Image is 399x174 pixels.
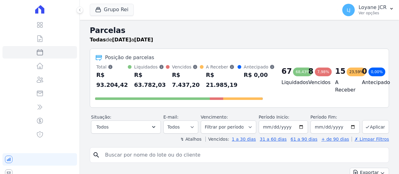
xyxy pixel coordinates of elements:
[90,37,106,43] strong: Todas
[172,64,200,70] div: Vencidos
[134,37,153,43] strong: [DATE]
[206,64,238,70] div: A Receber
[308,79,325,86] h4: Vencidos
[112,37,131,43] strong: [DATE]
[291,137,317,142] a: 61 a 90 dias
[337,1,399,19] button: LJ Loyane JCR Ver opções
[362,120,389,134] button: Aplicar
[93,151,100,159] i: search
[172,70,200,90] div: R$ 7.437,20
[205,137,229,142] label: Vencidos:
[368,68,385,76] div: 0,00%
[281,79,298,86] h4: Liquidados
[101,149,386,161] input: Buscar por nome do lote ou do cliente
[352,137,389,142] a: ✗ Limpar Filtros
[96,123,108,131] span: Todos
[308,66,314,76] div: 8
[90,36,153,44] p: de a
[206,70,238,90] div: R$ 21.985,19
[134,64,166,70] div: Liquidados
[310,114,360,120] label: Período Fim:
[259,115,289,120] label: Período Inicío:
[358,11,387,16] p: Ver opções
[347,8,350,12] span: LJ
[96,64,128,70] div: Total
[315,68,332,76] div: 7,98%
[163,115,179,120] label: E-mail:
[90,25,389,36] h2: Parcelas
[91,115,111,120] label: Situação:
[180,137,201,142] label: ↯ Atalhos
[335,79,352,94] h4: A Receber
[244,64,275,70] div: Antecipado
[91,120,161,134] button: Todos
[362,66,367,76] div: 0
[201,115,228,120] label: Vencimento:
[232,137,256,142] a: 1 a 30 dias
[90,4,134,16] button: Grupo Rei
[96,70,128,90] div: R$ 93.204,42
[293,68,312,76] div: 68,43%
[321,137,349,142] a: + de 90 dias
[281,66,292,76] div: 67
[347,68,366,76] div: 23,59%
[105,54,154,61] div: Posição de parcelas
[134,70,166,90] div: R$ 63.782,03
[244,70,275,80] div: R$ 0,00
[260,137,286,142] a: 31 a 60 dias
[358,4,387,11] p: Loyane JCR
[362,79,379,86] h4: Antecipado
[335,66,345,76] div: 15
